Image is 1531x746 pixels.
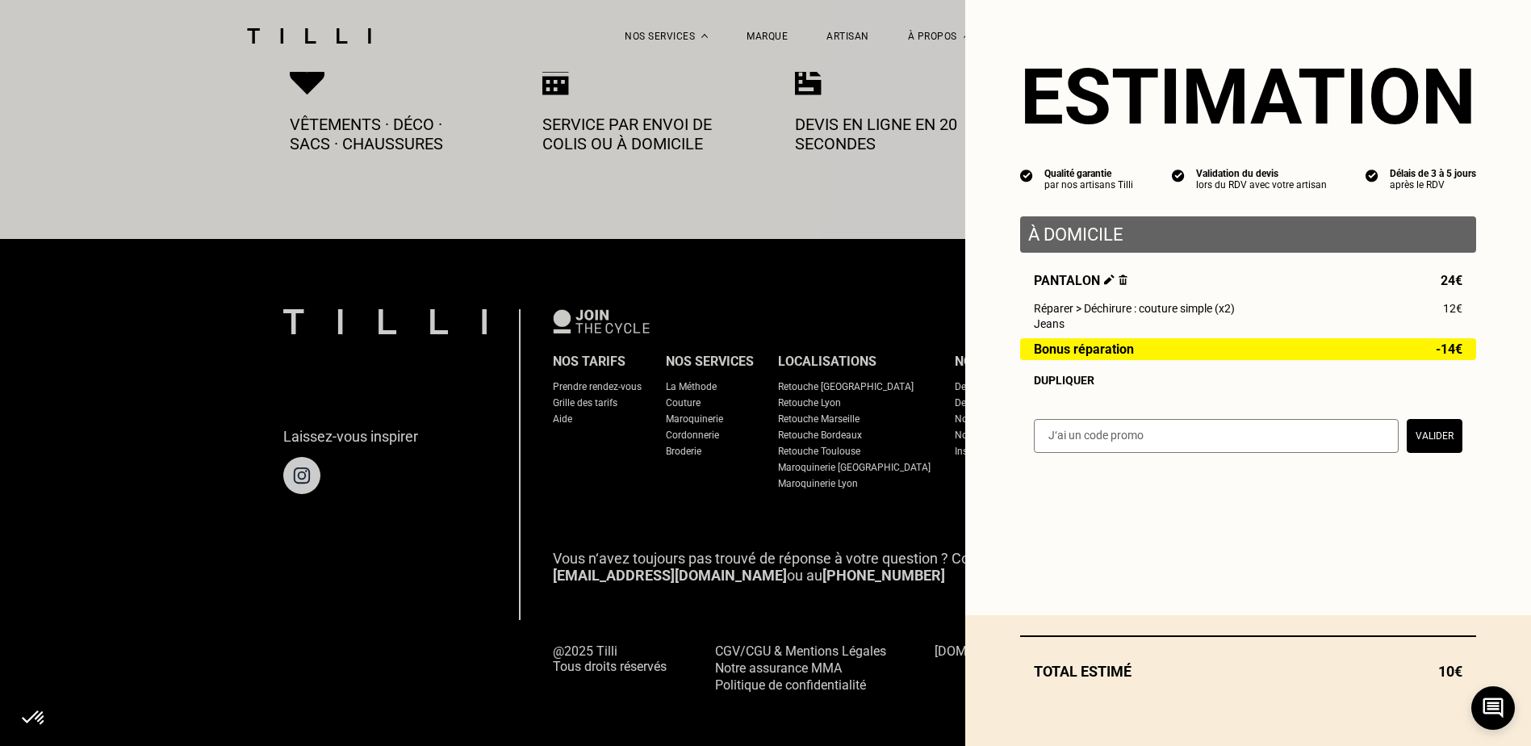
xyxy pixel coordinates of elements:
div: par nos artisans Tilli [1044,179,1133,191]
div: Total estimé [1020,663,1476,680]
img: Supprimer [1119,275,1127,285]
div: lors du RDV avec votre artisan [1196,179,1327,191]
span: 24€ [1441,273,1462,288]
img: icon list info [1172,168,1185,182]
section: Estimation [1020,52,1476,142]
div: Qualité garantie [1044,168,1133,179]
span: Réparer > Déchirure : couture simple (x2) [1034,302,1235,315]
img: Éditer [1104,275,1115,285]
span: Bonus réparation [1034,342,1134,356]
div: Validation du devis [1196,168,1327,179]
span: Pantalon [1034,273,1127,288]
span: 10€ [1438,663,1462,680]
img: icon list info [1020,168,1033,182]
span: 12€ [1443,302,1462,315]
div: Dupliquer [1034,374,1462,387]
span: -14€ [1436,342,1462,356]
input: J‘ai un code promo [1034,419,1399,453]
div: après le RDV [1390,179,1476,191]
span: Jeans [1034,317,1065,330]
p: À domicile [1028,224,1468,245]
button: Valider [1407,419,1462,453]
div: Délais de 3 à 5 jours [1390,168,1476,179]
img: icon list info [1366,168,1378,182]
